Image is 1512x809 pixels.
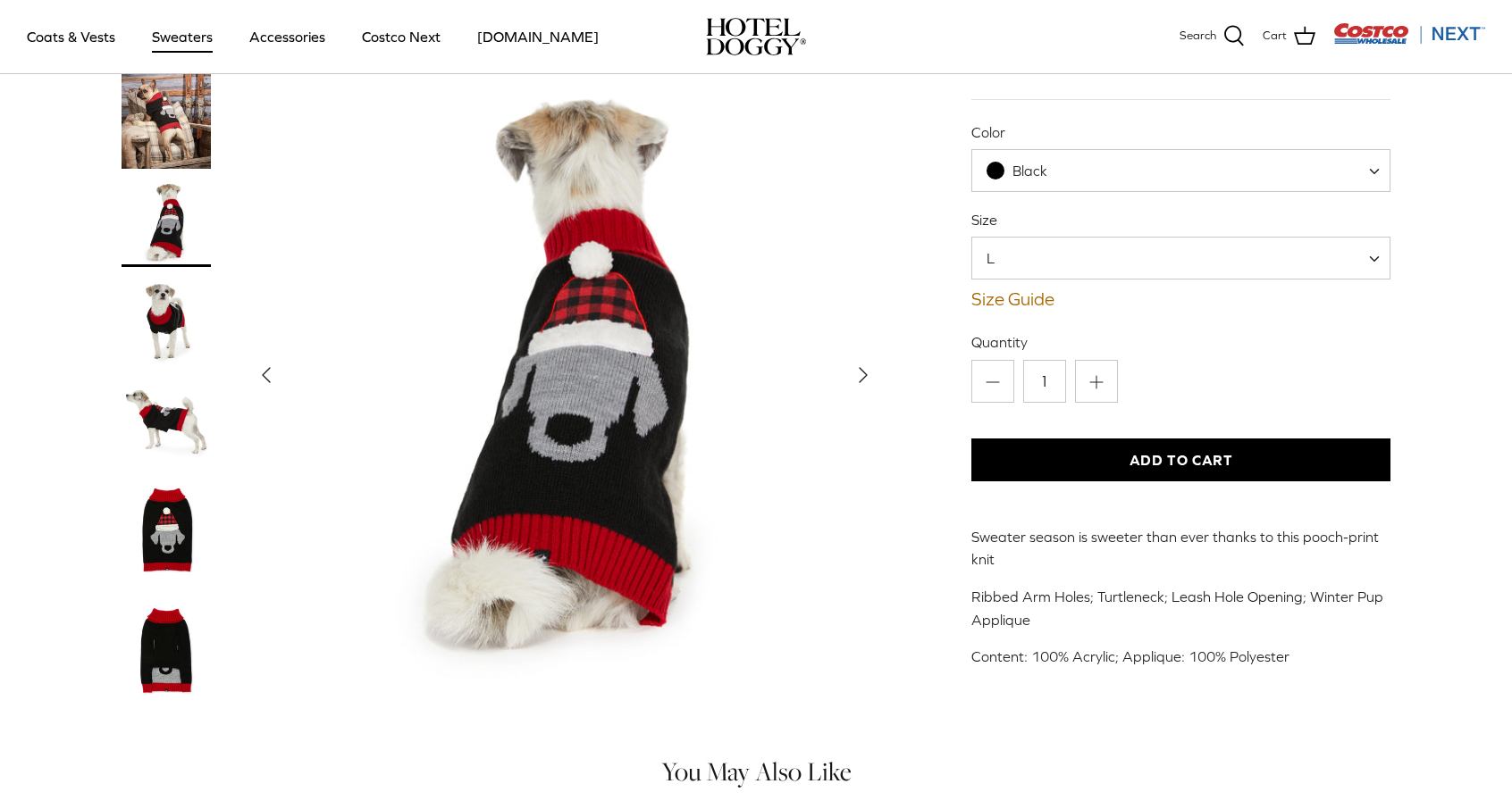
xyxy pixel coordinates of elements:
[971,332,1390,352] label: Quantity
[122,57,211,169] a: Thumbnail Link
[122,758,1390,786] h4: You May Also Like
[122,178,211,267] a: Thumbnail Link
[971,526,1390,571] p: Sweater season is sweeter than ever thanks to this pooch-print knit
[1012,163,1047,179] span: Black
[971,149,1390,192] span: Black
[971,646,1390,669] p: Content: 100% Acrylic; Applique: 100% Polyester
[1180,27,1216,46] span: Search
[247,355,286,395] button: Previous
[706,18,806,55] img: hoteldoggycom
[1263,27,1287,46] span: Cart
[122,276,211,365] a: Thumbnail Link
[1333,34,1485,47] a: Visit Costco Next
[1023,360,1066,403] input: Quantity
[844,355,883,395] button: Next
[972,248,1030,268] span: L
[122,374,211,463] a: Thumbnail Link
[233,6,341,67] a: Accessories
[461,6,615,67] a: [DOMAIN_NAME]
[136,6,229,67] a: Sweaters
[971,122,1390,142] label: Color
[346,6,457,67] a: Costco Next
[971,438,1390,481] button: Add to Cart
[122,593,211,705] a: Thumbnail Link
[971,288,1390,310] a: Size Guide
[972,162,1083,180] span: Black
[971,237,1390,279] span: L
[1333,22,1485,45] img: Costco Next
[706,18,806,55] a: hoteldoggy.com hoteldoggycom
[122,472,211,584] a: Thumbnail Link
[247,57,883,693] a: Show Gallery
[971,210,1390,229] label: Size
[11,6,131,67] a: Coats & Vests
[1180,25,1245,48] a: Search
[971,586,1390,631] p: Ribbed Arm Holes; Turtleneck; Leash Hole Opening; Winter Pup Applique
[1263,25,1315,48] a: Cart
